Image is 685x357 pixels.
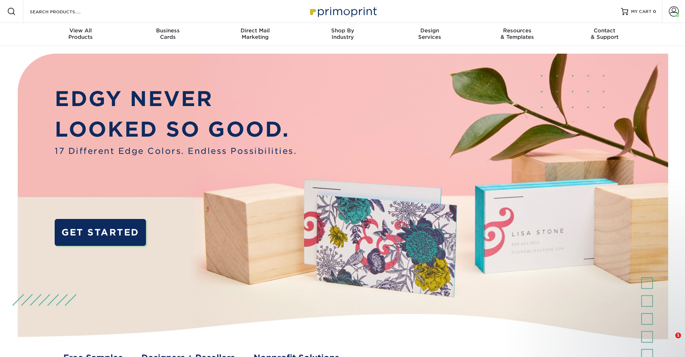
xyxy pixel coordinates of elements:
[55,114,297,145] p: LOOKED SO GOOD.
[386,27,474,34] span: Design
[37,27,124,40] div: Products
[386,23,474,46] a: DesignServices
[474,27,561,40] div: & Templates
[299,23,386,46] a: Shop ByIndustry
[55,83,297,114] p: EDGY NEVER
[474,27,561,34] span: Resources
[561,23,648,46] a: Contact& Support
[631,9,652,15] span: MY CART
[2,335,61,354] iframe: Google Customer Reviews
[299,27,386,34] span: Shop By
[661,333,678,350] iframe: Intercom live chat
[307,4,379,19] img: Primoprint
[124,27,211,40] div: Cards
[474,23,561,46] a: Resources& Templates
[55,145,297,157] span: 17 Different Edge Colors. Endless Possibilities.
[211,27,299,34] span: Direct Mail
[561,27,648,40] div: & Support
[29,7,99,16] input: SEARCH PRODUCTS.....
[299,27,386,40] div: Industry
[675,333,681,338] span: 1
[386,27,474,40] div: Services
[124,27,211,34] span: Business
[55,219,146,246] a: GET STARTED
[211,27,299,40] div: Marketing
[561,27,648,34] span: Contact
[211,23,299,46] a: Direct MailMarketing
[37,27,124,34] span: View All
[37,23,124,46] a: View AllProducts
[124,23,211,46] a: BusinessCards
[653,9,656,14] span: 0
